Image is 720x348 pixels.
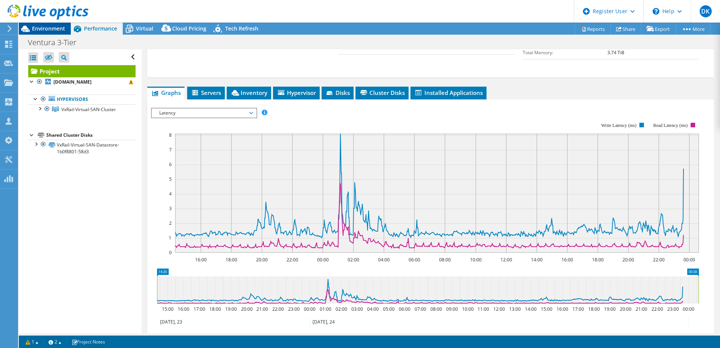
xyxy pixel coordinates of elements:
[61,106,116,113] span: VxRail-Virtual-SAN-Cluster
[556,306,568,312] text: 16:00
[619,306,631,312] text: 20:00
[667,306,679,312] text: 23:00
[169,176,172,182] text: 5
[156,108,252,118] span: Latency
[317,256,328,263] text: 00:00
[288,306,299,312] text: 23:00
[66,337,110,346] a: Project Notes
[604,306,615,312] text: 19:00
[531,256,542,263] text: 14:00
[462,306,473,312] text: 10:00
[610,23,641,35] a: Share
[151,89,181,96] span: Graphs
[28,104,136,114] a: VxRail-Virtual-SAN-Cluster
[277,89,316,96] span: Hypervisor
[592,256,603,263] text: 18:00
[84,25,117,32] span: Performance
[162,306,173,312] text: 15:00
[653,123,688,128] text: Read Latency (ms)
[601,123,636,128] text: Write Latency (ms)
[414,89,483,96] span: Installed Applications
[169,191,172,197] text: 4
[256,256,267,263] text: 20:00
[383,306,394,312] text: 05:00
[572,306,584,312] text: 17:00
[378,256,389,263] text: 04:00
[24,38,88,47] h1: Ventura 3-Tier
[172,25,206,32] span: Cloud Pricing
[653,256,664,263] text: 22:00
[446,306,458,312] text: 09:00
[398,306,410,312] text: 06:00
[169,205,172,212] text: 3
[607,49,624,56] b: 3.74 TiB
[622,256,634,263] text: 20:00
[651,306,663,312] text: 22:00
[419,44,422,51] b: 0
[641,23,676,35] a: Export
[286,256,298,263] text: 22:00
[53,79,92,85] b: [DOMAIN_NAME]
[225,25,258,32] span: Tech Refresh
[635,306,647,312] text: 21:00
[575,23,611,35] a: Reports
[169,147,172,153] text: 7
[682,306,694,312] text: 00:00
[304,306,315,312] text: 00:00
[169,132,172,138] text: 8
[28,95,136,104] a: Hypervisors
[700,5,712,17] span: DK
[500,256,512,263] text: 12:00
[676,23,711,35] a: More
[195,256,206,263] text: 16:00
[177,306,189,312] text: 16:00
[477,306,489,312] text: 11:00
[32,25,65,32] span: Environment
[191,89,221,96] span: Servers
[169,249,172,256] text: 0
[653,8,659,15] svg: \n
[523,46,608,59] td: Total Memory:
[319,306,331,312] text: 01:00
[225,256,237,263] text: 18:00
[43,337,67,346] a: 2
[408,256,420,263] text: 06:00
[325,89,350,96] span: Disks
[347,256,359,263] text: 02:00
[351,306,363,312] text: 03:00
[28,65,136,77] a: Project
[430,306,442,312] text: 08:00
[241,306,252,312] text: 20:00
[540,306,552,312] text: 15:00
[193,306,205,312] text: 17:00
[509,306,520,312] text: 13:00
[439,256,450,263] text: 08:00
[256,306,268,312] text: 21:00
[359,89,405,96] span: Cluster Disks
[414,306,426,312] text: 07:00
[209,306,221,312] text: 18:00
[20,337,44,346] a: 1
[28,77,136,87] a: [DOMAIN_NAME]
[683,256,695,263] text: 00:00
[28,140,136,156] a: VxRail-Virtual-SAN-Datastore-1b0f8801-58d3
[588,306,599,312] text: 18:00
[169,220,172,226] text: 2
[169,235,171,241] text: 1
[493,306,505,312] text: 12:00
[230,89,267,96] span: Inventory
[136,25,153,32] span: Virtual
[335,306,347,312] text: 02:00
[367,306,378,312] text: 04:00
[169,161,172,168] text: 6
[561,256,573,263] text: 16:00
[272,306,284,312] text: 22:00
[525,306,536,312] text: 14:00
[225,306,236,312] text: 19:00
[470,256,481,263] text: 10:00
[46,131,136,140] div: Shared Cluster Disks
